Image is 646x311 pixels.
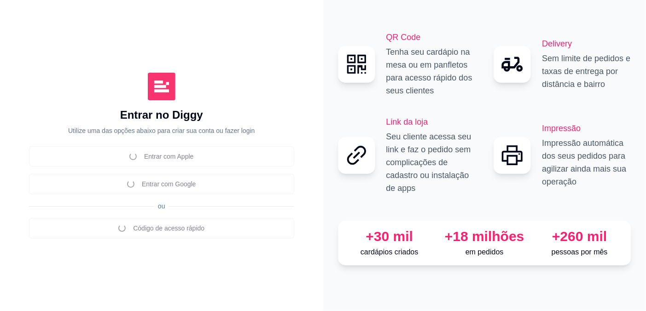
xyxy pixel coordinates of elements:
[386,130,476,195] p: Seu cliente acessa seu link e faz o pedido sem complicações de cadastro ou instalação de apps
[536,228,624,245] div: +260 mil
[542,52,631,91] p: Sem limite de pedidos e taxas de entrega por distância e bairro
[346,247,434,258] p: cardápios criados
[542,137,631,188] p: Impressão automática dos seus pedidos para agilizar ainda mais sua operação
[120,108,203,122] h1: Entrar no Diggy
[536,247,624,258] p: pessoas por mês
[148,73,175,100] img: Diggy
[346,228,434,245] div: +30 mil
[154,202,169,210] span: ou
[386,31,476,44] h2: QR Code
[542,122,631,135] h2: Impressão
[68,126,255,135] p: Utilize uma das opções abaixo para criar sua conta ou fazer login
[542,37,631,50] h2: Delivery
[441,247,529,258] p: em pedidos
[386,46,476,97] p: Tenha seu cardápio na mesa ou em panfletos para acesso rápido dos seus clientes
[441,228,529,245] div: +18 milhões
[386,115,476,128] h2: Link da loja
